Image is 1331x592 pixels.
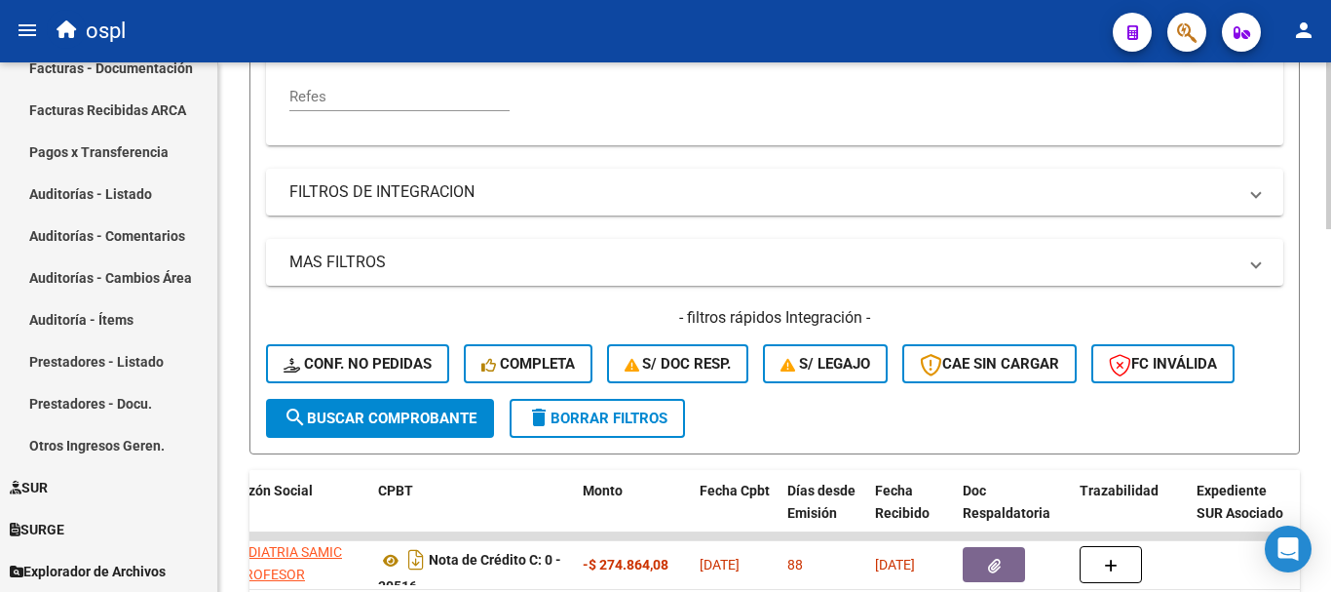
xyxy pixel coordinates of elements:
span: Razón Social [232,483,313,498]
span: S/ Doc Resp. [625,355,732,373]
mat-icon: delete [527,406,551,429]
button: FC Inválida [1091,344,1235,383]
button: Buscar Comprobante [266,399,494,438]
div: 30615915544 [232,544,362,585]
span: Fecha Cpbt [700,483,770,498]
datatable-header-cell: Trazabilidad [1072,470,1189,556]
span: [DATE] [700,557,740,572]
button: S/ Doc Resp. [607,344,749,383]
span: Fecha Recibido [875,483,930,521]
strong: -$ 274.864,08 [583,557,668,572]
span: Monto [583,483,623,498]
span: Días desde Emisión [787,483,856,521]
span: ospl [86,10,126,53]
div: Open Intercom Messenger [1265,526,1312,572]
h4: - filtros rápidos Integración - [266,307,1283,329]
datatable-header-cell: Monto [575,470,692,556]
button: Conf. no pedidas [266,344,449,383]
button: Borrar Filtros [510,399,685,438]
span: SURGE [10,519,64,540]
span: Explorador de Archivos [10,561,166,582]
span: CAE SIN CARGAR [920,355,1059,373]
span: Borrar Filtros [527,410,667,427]
datatable-header-cell: Razón Social [224,470,370,556]
mat-panel-title: MAS FILTROS [289,252,1236,273]
span: 88 [787,557,803,572]
mat-icon: person [1292,19,1315,42]
mat-expansion-panel-header: FILTROS DE INTEGRACION [266,169,1283,216]
button: CAE SIN CARGAR [902,344,1077,383]
datatable-header-cell: Expediente SUR Asociado [1189,470,1296,556]
i: Descargar documento [403,544,429,575]
datatable-header-cell: Doc Respaldatoria [955,470,1072,556]
mat-panel-title: FILTROS DE INTEGRACION [289,181,1236,203]
mat-icon: search [284,406,307,429]
span: CPBT [378,483,413,498]
button: S/ legajo [763,344,888,383]
span: Completa [481,355,575,373]
span: Doc Respaldatoria [963,483,1050,521]
span: Expediente SUR Asociado [1197,483,1283,521]
datatable-header-cell: Fecha Recibido [867,470,955,556]
span: SUR [10,477,48,498]
span: Trazabilidad [1080,483,1159,498]
datatable-header-cell: CPBT [370,470,575,556]
span: Conf. no pedidas [284,355,432,373]
mat-expansion-panel-header: MAS FILTROS [266,239,1283,286]
datatable-header-cell: Días desde Emisión [780,470,867,556]
span: [DATE] [875,557,915,572]
mat-icon: menu [16,19,39,42]
datatable-header-cell: Fecha Cpbt [692,470,780,556]
span: FC Inválida [1109,355,1217,373]
button: Completa [464,344,592,383]
span: S/ legajo [780,355,870,373]
span: Buscar Comprobante [284,410,476,427]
